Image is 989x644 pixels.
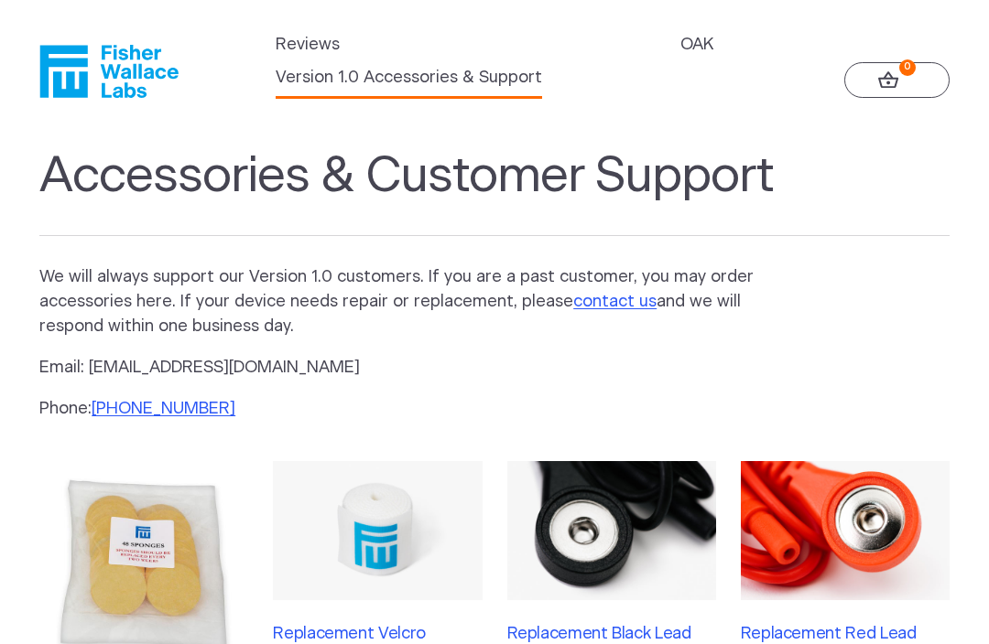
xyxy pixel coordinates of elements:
img: Replacement Velcro Headband [273,461,482,600]
img: Replacement Red Lead Wire [741,461,950,600]
a: 0 [844,62,950,98]
p: We will always support our Version 1.0 customers. If you are a past customer, you may order acces... [39,265,787,339]
p: Email: [EMAIL_ADDRESS][DOMAIN_NAME] [39,356,787,381]
p: Phone: [39,397,787,422]
strong: 0 [899,59,916,76]
a: Version 1.0 Accessories & Support [276,66,542,91]
h1: Accessories & Customer Support [39,147,950,236]
a: [PHONE_NUMBER] [92,401,235,417]
a: Reviews [276,33,340,58]
a: Fisher Wallace [39,45,179,98]
a: OAK [680,33,713,58]
img: Replacement Black Lead Wire [507,461,716,600]
a: contact us [573,294,657,310]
